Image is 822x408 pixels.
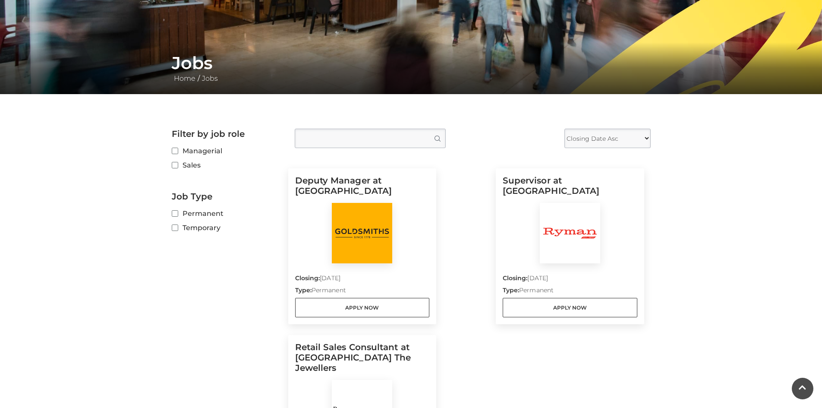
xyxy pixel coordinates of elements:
p: [DATE] [503,274,637,286]
strong: Type: [295,286,312,294]
div: / [165,53,657,84]
h2: Job Type [172,191,282,202]
label: Managerial [172,145,282,156]
label: Sales [172,160,282,171]
a: Home [172,74,198,82]
h1: Jobs [172,53,651,73]
h5: Retail Sales Consultant at [GEOGRAPHIC_DATA] The Jewellers [295,342,430,380]
strong: Closing: [503,274,528,282]
h5: Deputy Manager at [GEOGRAPHIC_DATA] [295,175,430,203]
a: Apply Now [295,298,430,317]
h2: Filter by job role [172,129,282,139]
a: Jobs [200,74,220,82]
strong: Closing: [295,274,320,282]
img: Goldsmiths [332,203,392,263]
label: Permanent [172,208,282,219]
label: Temporary [172,222,282,233]
h5: Supervisor at [GEOGRAPHIC_DATA] [503,175,637,203]
a: Apply Now [503,298,637,317]
p: Permanent [295,286,430,298]
strong: Type: [503,286,519,294]
p: Permanent [503,286,637,298]
img: Ryman [540,203,600,263]
p: [DATE] [295,274,430,286]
